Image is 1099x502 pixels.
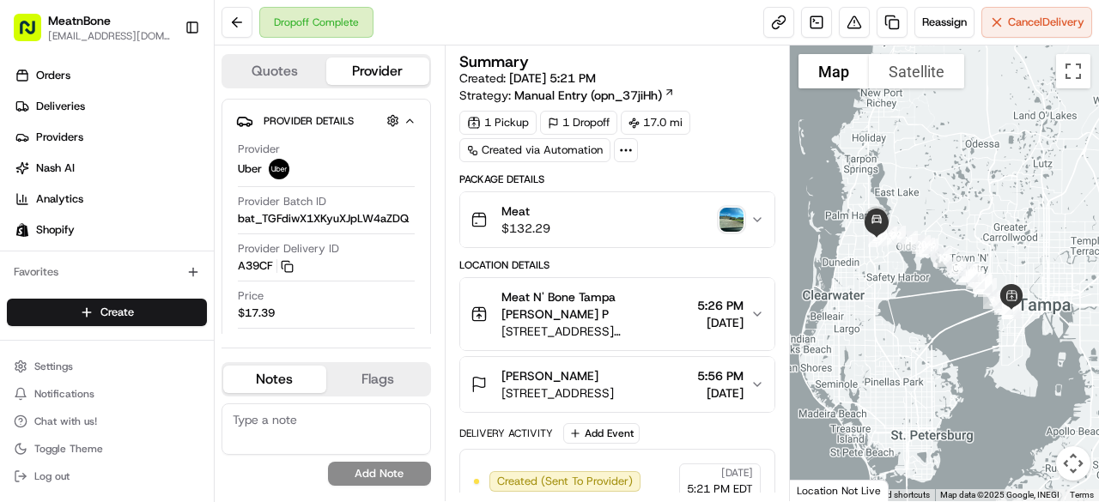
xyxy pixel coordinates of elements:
[17,250,45,283] img: Wisdom Oko
[34,267,48,281] img: 1736555255976-a54dd68f-1ca7-489b-9aae-adbdc363a1c4
[1056,446,1090,481] button: Map camera controls
[971,271,1004,304] div: 8
[7,185,214,213] a: Analytics
[48,12,111,29] button: MeatnBone
[7,124,214,151] a: Providers
[36,191,83,207] span: Analytics
[36,222,75,238] span: Shopify
[7,7,178,48] button: MeatnBone[EMAIL_ADDRESS][DOMAIN_NAME]
[238,241,339,257] span: Provider Delivery ID
[981,7,1092,38] button: CancelDelivery
[993,289,1026,322] div: 5
[501,367,598,384] span: [PERSON_NAME]
[621,111,690,135] div: 17.0 mi
[913,232,945,264] div: 18
[459,87,675,104] div: Strategy:
[869,54,964,88] button: Show satellite imagery
[17,164,48,195] img: 1736555255976-a54dd68f-1ca7-489b-9aae-adbdc363a1c4
[501,220,550,237] span: $132.29
[7,93,214,120] a: Deliveries
[77,181,236,195] div: We're available if you need us!
[34,414,97,428] span: Chat with us!
[326,57,429,85] button: Provider
[460,278,774,350] button: Meat N' Bone Tampa [PERSON_NAME] P[STREET_ADDRESS][PERSON_NAME]5:26 PM[DATE]
[966,267,999,299] div: 11
[238,194,326,209] span: Provider Batch ID
[459,138,610,162] a: Created via Automation
[1070,490,1094,499] a: Terms
[292,169,313,190] button: Start new chat
[514,87,662,104] span: Manual Entry (opn_37jiHh)
[7,354,207,378] button: Settings
[17,69,313,96] p: Welcome 👋
[223,57,326,85] button: Quotes
[36,164,67,195] img: 8571987876998_91fb9ceb93ad5c398215_72.jpg
[856,489,930,501] button: Keyboard shortcuts
[459,426,553,440] div: Delivery Activity
[697,297,744,314] span: 5:26 PM
[540,111,617,135] div: 1 Dropoff
[501,323,690,340] span: [STREET_ADDRESS][PERSON_NAME]
[238,288,264,304] span: Price
[697,384,744,402] span: [DATE]
[34,387,94,401] span: Notifications
[926,241,959,274] div: 17
[17,296,45,330] img: Wisdom Oko
[238,142,280,157] span: Provider
[36,130,83,145] span: Providers
[34,313,48,327] img: 1736555255976-a54dd68f-1ca7-489b-9aae-adbdc363a1c4
[460,192,774,247] button: Meat$132.29photo_proof_of_delivery image
[34,360,73,373] span: Settings
[976,283,1009,316] div: 7
[509,70,596,86] span: [DATE] 5:21 PM
[100,305,134,320] span: Create
[269,159,289,179] img: uber-new-logo.jpeg
[7,258,207,286] div: Favorites
[7,216,214,244] a: Shopify
[501,384,614,402] span: [STREET_ADDRESS]
[459,70,596,87] span: Created:
[7,62,214,89] a: Orders
[956,257,988,289] div: 13
[7,464,207,488] button: Log out
[794,479,851,501] img: Google
[459,111,537,135] div: 1 Pickup
[563,423,640,444] button: Add Event
[940,251,973,283] div: 16
[171,375,208,388] span: Pylon
[7,154,214,182] a: Nash AI
[36,99,85,114] span: Deliveries
[861,221,894,254] div: 24
[790,480,889,501] div: Location Not Live
[7,437,207,461] button: Toggle Theme
[15,223,29,237] img: Shopify logo
[186,312,192,326] span: •
[871,220,904,252] div: 23
[720,208,744,232] img: photo_proof_of_delivery image
[36,160,75,176] span: Nash AI
[238,211,409,227] span: bat_TGFdiwX1XKyuXJpLW4aZDQ
[236,106,416,135] button: Provider Details
[459,258,775,272] div: Location Details
[266,220,313,240] button: See all
[17,223,110,237] div: Past conversations
[264,114,354,128] span: Provider Details
[501,203,550,220] span: Meat
[959,263,992,296] div: 12
[501,288,690,323] span: Meat N' Bone Tampa [PERSON_NAME] P
[36,68,70,83] span: Orders
[223,366,326,393] button: Notes
[34,442,103,456] span: Toggle Theme
[967,268,999,300] div: 9
[697,314,744,331] span: [DATE]
[721,466,753,480] span: [DATE]
[995,293,1028,326] div: 3
[1056,54,1090,88] button: Toggle fullscreen view
[798,54,869,88] button: Show street map
[905,228,938,261] div: 20
[53,266,183,280] span: Wisdom [PERSON_NAME]
[995,291,1028,324] div: 4
[794,479,851,501] a: Open this area in Google Maps (opens a new window)
[48,29,171,43] span: [EMAIL_ADDRESS][DOMAIN_NAME]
